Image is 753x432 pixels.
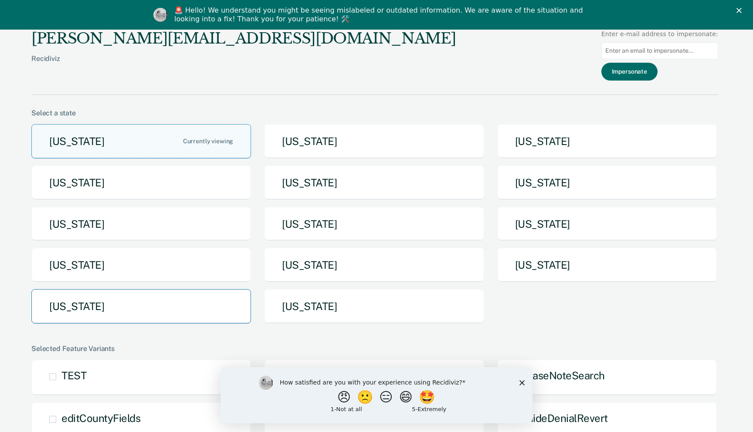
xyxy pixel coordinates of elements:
button: Impersonate [601,63,658,81]
div: 🚨 Hello! We understand you might be seeing mislabeled or outdated information. We are aware of th... [174,6,586,24]
button: [US_STATE] [31,289,251,324]
button: [US_STATE] [264,124,484,159]
span: TEST [61,369,86,381]
div: Enter e-mail address to impersonate: [601,30,718,39]
span: editCountyFields [61,412,140,424]
button: [US_STATE] [31,207,251,241]
button: [US_STATE] [31,124,251,159]
iframe: Survey by Kim from Recidiviz [220,367,533,423]
button: [US_STATE] [31,248,251,282]
button: [US_STATE] [497,248,717,282]
input: Enter an email to impersonate... [601,42,718,59]
div: Select a state [31,109,718,117]
button: [US_STATE] [497,124,717,159]
button: [US_STATE] [497,165,717,200]
div: Close [736,8,745,13]
button: [US_STATE] [264,165,484,200]
span: hideDenialRevert [527,412,608,424]
div: Selected Feature Variants [31,344,718,353]
button: [US_STATE] [264,289,484,324]
div: Recidiviz [31,54,456,77]
div: [PERSON_NAME][EMAIL_ADDRESS][DOMAIN_NAME] [31,30,456,47]
button: [US_STATE] [264,248,484,282]
img: Profile image for Kim [153,8,167,22]
button: [US_STATE] [497,207,717,241]
span: caseNoteSearch [527,369,605,381]
button: [US_STATE] [264,207,484,241]
button: [US_STATE] [31,165,251,200]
